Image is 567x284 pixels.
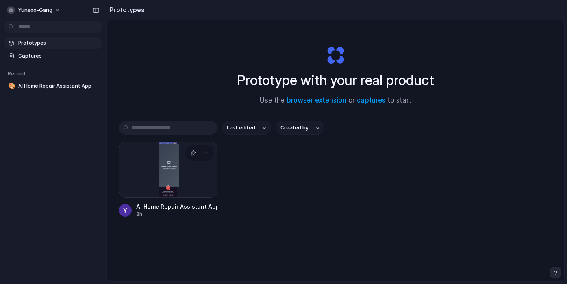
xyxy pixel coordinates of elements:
[18,39,99,47] span: Prototypes
[227,124,255,132] span: Last edited
[7,82,15,90] button: 🎨
[4,80,102,92] a: 🎨AI Home Repair Assistant App
[287,96,346,104] a: browser extension
[136,211,217,218] div: 8h
[18,52,99,60] span: Captures
[237,70,434,91] h1: Prototype with your real product
[357,96,385,104] a: captures
[280,124,308,132] span: Created by
[4,4,65,17] button: yunsoo-gang
[4,37,102,49] a: Prototypes
[8,82,14,91] div: 🎨
[18,6,52,14] span: yunsoo-gang
[260,95,411,106] span: Use the or to start
[8,70,26,77] span: Recent
[136,202,217,211] div: AI Home Repair Assistant App
[18,82,99,90] span: AI Home Repair Assistant App
[106,5,145,15] h2: Prototypes
[119,142,217,218] a: AI Home Repair Assistant AppAI Home Repair Assistant App8h
[4,50,102,62] a: Captures
[276,121,324,135] button: Created by
[222,121,271,135] button: Last edited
